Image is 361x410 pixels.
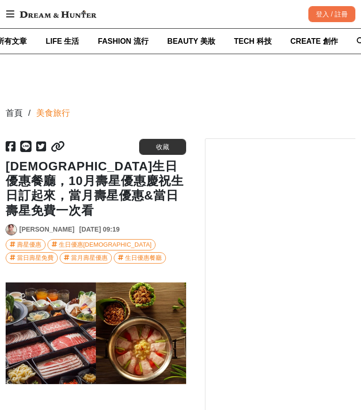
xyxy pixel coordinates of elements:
a: 生日優惠[DEMOGRAPHIC_DATA] [47,239,156,250]
a: FASHION 流行 [98,29,149,54]
span: BEAUTY 美妝 [167,37,215,45]
div: 首頁 [6,107,23,120]
a: [PERSON_NAME] [19,225,74,234]
div: 生日優惠[DEMOGRAPHIC_DATA] [59,240,151,250]
div: 壽星優惠 [17,240,41,250]
a: 生日優惠餐廳 [114,252,166,264]
a: 美食旅行 [36,107,70,120]
span: CREATE 創作 [290,37,338,45]
span: FASHION 流行 [98,37,149,45]
a: TECH 科技 [234,29,272,54]
img: Dream & Hunter [15,6,101,23]
a: Avatar [6,224,17,235]
a: CREATE 創作 [290,29,338,54]
h1: [DEMOGRAPHIC_DATA]生日優惠餐廳，10月壽星優惠慶祝生日訂起來，當月壽星優惠&當日壽星免費一次看 [6,159,186,218]
img: Avatar [6,225,16,235]
a: LIFE 生活 [46,29,79,54]
a: 壽星優惠 [6,239,46,250]
button: 收藏 [139,139,186,155]
a: 當月壽星優惠 [60,252,112,264]
div: / [28,107,31,120]
div: 當月壽星優惠 [71,253,108,263]
a: BEAUTY 美妝 [167,29,215,54]
img: 9067224f-da43-4b07-8586-37806bf1d7c4.jpg [6,282,186,384]
span: TECH 科技 [234,37,272,45]
div: 當日壽星免費 [17,253,54,263]
span: LIFE 生活 [46,37,79,45]
a: 當日壽星免費 [6,252,58,264]
div: 生日優惠餐廳 [125,253,162,263]
div: 登入 / 註冊 [308,6,355,22]
div: [DATE] 09:19 [79,225,119,234]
